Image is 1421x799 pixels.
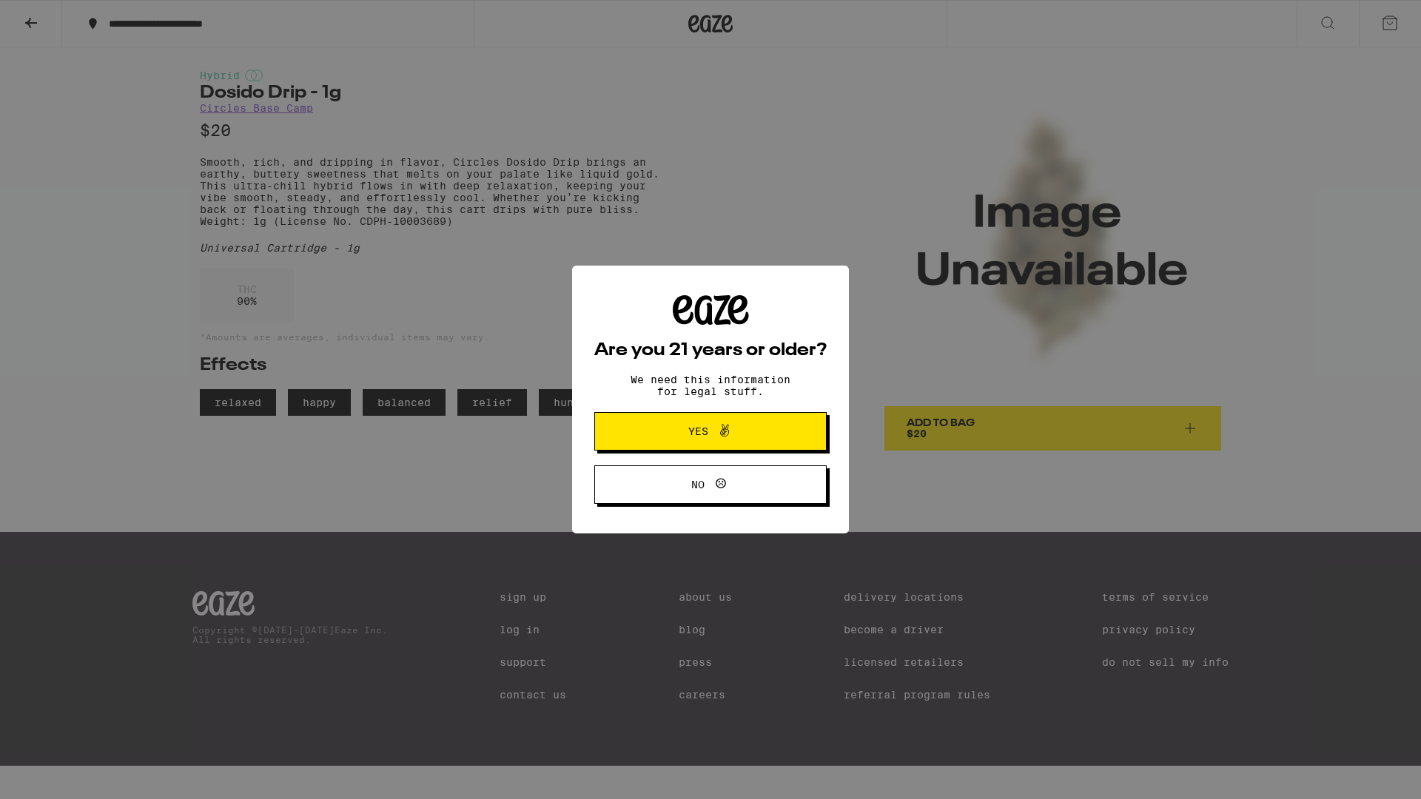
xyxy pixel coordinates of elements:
button: Yes [594,412,827,451]
span: No [691,479,705,490]
p: We need this information for legal stuff. [618,374,803,397]
button: No [594,465,827,504]
span: Yes [688,426,708,436]
h2: Are you 21 years or older? [594,342,827,360]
